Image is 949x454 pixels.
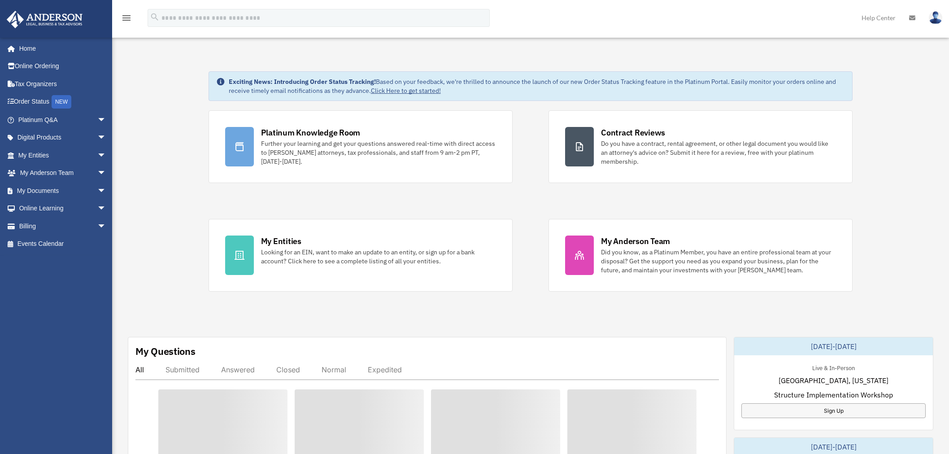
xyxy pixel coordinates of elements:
[6,217,120,235] a: Billingarrow_drop_down
[229,77,845,95] div: Based on your feedback, we're thrilled to announce the launch of our new Order Status Tracking fe...
[6,129,120,147] a: Digital Productsarrow_drop_down
[97,200,115,218] span: arrow_drop_down
[549,219,853,292] a: My Anderson Team Did you know, as a Platinum Member, you have an entire professional team at your...
[97,111,115,129] span: arrow_drop_down
[97,182,115,200] span: arrow_drop_down
[261,236,301,247] div: My Entities
[261,139,496,166] div: Further your learning and get your questions answered real-time with direct access to [PERSON_NAM...
[97,129,115,147] span: arrow_drop_down
[6,93,120,111] a: Order StatusNEW
[774,389,893,400] span: Structure Implementation Workshop
[371,87,441,95] a: Click Here to get started!
[601,236,670,247] div: My Anderson Team
[209,219,513,292] a: My Entities Looking for an EIN, want to make an update to an entity, or sign up for a bank accoun...
[322,365,346,374] div: Normal
[97,164,115,183] span: arrow_drop_down
[221,365,255,374] div: Answered
[121,13,132,23] i: menu
[734,337,933,355] div: [DATE]-[DATE]
[6,39,115,57] a: Home
[6,75,120,93] a: Tax Organizers
[6,164,120,182] a: My Anderson Teamarrow_drop_down
[97,146,115,165] span: arrow_drop_down
[209,110,513,183] a: Platinum Knowledge Room Further your learning and get your questions answered real-time with dire...
[4,11,85,28] img: Anderson Advisors Platinum Portal
[368,365,402,374] div: Expedited
[276,365,300,374] div: Closed
[52,95,71,109] div: NEW
[135,365,144,374] div: All
[779,375,888,386] span: [GEOGRAPHIC_DATA], [US_STATE]
[165,365,200,374] div: Submitted
[6,182,120,200] a: My Documentsarrow_drop_down
[6,57,120,75] a: Online Ordering
[261,127,361,138] div: Platinum Knowledge Room
[601,127,665,138] div: Contract Reviews
[601,248,836,275] div: Did you know, as a Platinum Member, you have an entire professional team at your disposal? Get th...
[929,11,942,24] img: User Pic
[97,217,115,236] span: arrow_drop_down
[6,200,120,218] a: Online Learningarrow_drop_down
[741,403,926,418] a: Sign Up
[261,248,496,266] div: Looking for an EIN, want to make an update to an entity, or sign up for a bank account? Click her...
[150,12,160,22] i: search
[805,362,862,372] div: Live & In-Person
[601,139,836,166] div: Do you have a contract, rental agreement, or other legal document you would like an attorney's ad...
[121,16,132,23] a: menu
[6,111,120,129] a: Platinum Q&Aarrow_drop_down
[229,78,376,86] strong: Exciting News: Introducing Order Status Tracking!
[135,345,196,358] div: My Questions
[6,146,120,164] a: My Entitiesarrow_drop_down
[549,110,853,183] a: Contract Reviews Do you have a contract, rental agreement, or other legal document you would like...
[6,235,120,253] a: Events Calendar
